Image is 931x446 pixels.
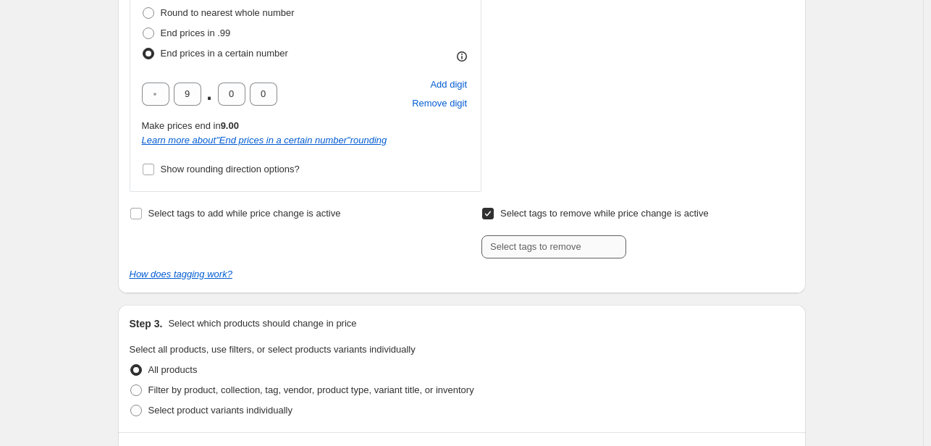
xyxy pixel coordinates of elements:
input: ﹡ [142,83,169,106]
input: Select tags to remove [481,235,626,258]
a: How does tagging work? [130,269,232,279]
span: Add digit [430,77,467,92]
span: Filter by product, collection, tag, vendor, product type, variant title, or inventory [148,384,474,395]
span: Select tags to add while price change is active [148,208,341,219]
p: Select which products should change in price [168,316,356,331]
input: ﹡ [250,83,277,106]
span: End prices in .99 [161,28,231,38]
span: End prices in a certain number [161,48,288,59]
a: Learn more about"End prices in a certain number"rounding [142,135,387,146]
h2: Step 3. [130,316,163,331]
button: Remove placeholder [410,94,469,113]
i: Learn more about " End prices in a certain number " rounding [142,135,387,146]
span: Make prices end in [142,120,239,131]
span: All products [148,364,198,375]
span: Remove digit [412,96,467,111]
b: 9.00 [221,120,239,131]
input: ﹡ [174,83,201,106]
span: Select all products, use filters, or select products variants individually [130,344,416,355]
span: Select product variants individually [148,405,292,416]
button: Add placeholder [428,75,469,94]
span: Select tags to remove while price change is active [500,208,709,219]
span: . [206,83,214,106]
input: ﹡ [218,83,245,106]
span: Show rounding direction options? [161,164,300,174]
span: Round to nearest whole number [161,7,295,18]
